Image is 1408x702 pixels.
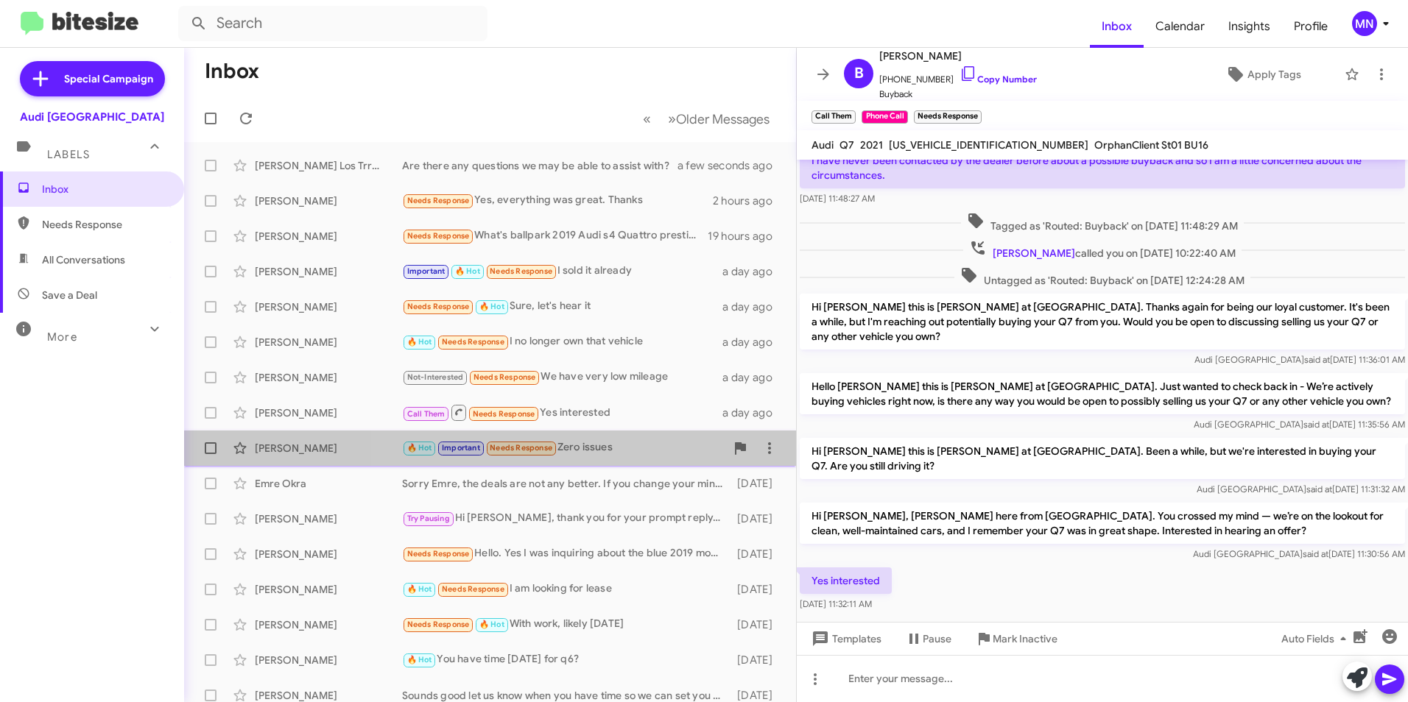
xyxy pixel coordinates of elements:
div: We have very low mileage [402,369,722,386]
span: Save a Deal [42,288,97,302]
span: 🔥 Hot [479,620,504,629]
span: More [47,330,77,344]
div: I no longer own that vehicle [402,333,722,350]
span: All Conversations [42,252,125,267]
span: 🔥 Hot [407,443,432,453]
span: B [854,62,864,85]
div: With work, likely [DATE] [402,616,731,633]
span: Needs Response [407,549,470,559]
small: Call Them [812,110,856,124]
p: Yes interested [800,567,892,594]
h1: Inbox [205,60,259,83]
span: said at [1303,419,1329,430]
button: MN [1340,11,1392,36]
div: [PERSON_NAME] [255,335,402,350]
div: 2 hours ago [713,194,784,208]
div: Hi [PERSON_NAME], thank you for your prompt reply. We revisited your deal and it looks like we're... [402,510,731,527]
span: Needs Response [442,337,504,347]
span: said at [1304,354,1330,365]
span: Needs Response [474,372,536,382]
div: [PERSON_NAME] [255,264,402,279]
p: Hi [PERSON_NAME] this is [PERSON_NAME] at [GEOGRAPHIC_DATA]. Been a while, but we're interested i... [800,438,1405,479]
span: Special Campaign [64,71,153,86]
div: [DATE] [731,476,784,491]
span: Important [407,266,446,276]
div: [DATE] [731,511,784,526]
div: a day ago [722,264,784,279]
span: [DATE] 11:32:11 AM [800,598,872,609]
div: What's ballpark 2019 Audi s4 Quattro prestige with 63k miles? [402,227,708,244]
div: I sold it already [402,263,722,280]
span: called you on [DATE] 10:22:40 AM [963,239,1242,260]
nav: Page navigation example [635,104,778,134]
div: Sure, let's hear it [402,298,722,315]
span: Needs Response [490,443,552,453]
small: Needs Response [914,110,982,124]
span: Auto Fields [1281,625,1352,652]
span: Older Messages [676,111,770,127]
span: « [643,110,651,128]
div: Yes interested [402,403,722,422]
span: Mark Inactive [993,625,1057,652]
span: Labels [47,148,90,161]
div: Zero issues [402,439,725,456]
div: [PERSON_NAME] [255,653,402,667]
input: Search [178,6,487,41]
div: [PERSON_NAME] [255,441,402,455]
p: Hi [PERSON_NAME] this is [PERSON_NAME] at [GEOGRAPHIC_DATA]. Thanks again for being our loyal cus... [800,294,1405,350]
button: Apply Tags [1188,61,1337,88]
div: a day ago [722,405,784,420]
div: [PERSON_NAME] [255,617,402,632]
span: Needs Response [490,266,552,276]
div: Are there any questions we may be able to assist with? [402,158,696,173]
span: Needs Response [42,217,167,232]
div: Audi [GEOGRAPHIC_DATA] [20,110,164,124]
a: Profile [1282,5,1340,48]
span: Needs Response [407,196,470,205]
span: [PERSON_NAME] [993,247,1075,260]
a: Inbox [1090,5,1144,48]
span: OrphanClient St01 BU16 [1094,138,1208,152]
span: Pause [923,625,951,652]
span: 🔥 Hot [407,655,432,664]
div: [PERSON_NAME] [255,194,402,208]
button: Auto Fields [1270,625,1364,652]
span: 2021 [860,138,883,152]
span: [PERSON_NAME] [879,47,1037,65]
span: Needs Response [407,620,470,629]
span: Buyback [879,87,1037,102]
small: Phone Call [862,110,907,124]
span: 🔥 Hot [479,302,504,311]
a: Calendar [1144,5,1217,48]
span: Not-Interested [407,372,464,382]
span: Inbox [42,182,167,196]
div: [DATE] [731,547,784,561]
div: Hello. Yes I was inquiring about the blue 2019 model 3. I was speaking to [PERSON_NAME] and [PERS... [402,545,731,562]
span: Needs Response [407,231,470,241]
div: 19 hours ago [708,229,784,244]
span: Insights [1217,5,1282,48]
div: [PERSON_NAME] Los Trrenas [255,158,402,173]
div: I am looking for lease [402,581,731,598]
span: Call Them [407,409,446,419]
button: Pause [893,625,963,652]
button: Mark Inactive [963,625,1069,652]
button: Previous [634,104,660,134]
div: a day ago [722,370,784,385]
div: Sorry Emre, the deals are not any better. If you change your mind, please let us know. [402,476,731,491]
span: Needs Response [407,302,470,311]
span: Templates [809,625,881,652]
div: Emre Okra [255,476,402,491]
div: [PERSON_NAME] [255,547,402,561]
p: Hello [PERSON_NAME] this is [PERSON_NAME] at [GEOGRAPHIC_DATA]. Just wanted to check back in - We... [800,373,1405,414]
span: 🔥 Hot [407,337,432,347]
span: Audi [GEOGRAPHIC_DATA] [DATE] 11:31:32 AM [1197,483,1405,494]
span: said at [1306,483,1332,494]
div: a day ago [722,299,784,314]
div: [PERSON_NAME] [255,370,402,385]
span: Audi [812,138,834,152]
div: a few seconds ago [696,158,784,173]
